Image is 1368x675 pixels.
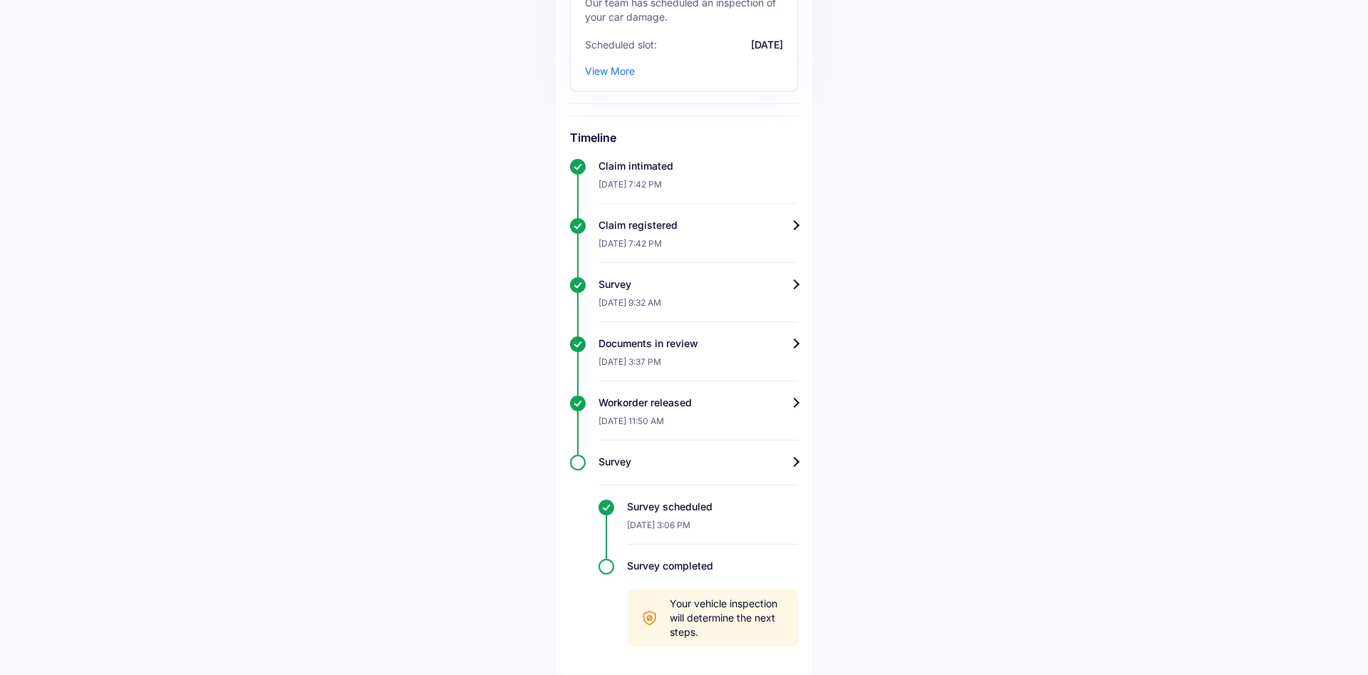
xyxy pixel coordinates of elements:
div: [DATE] 7:42 PM [598,232,798,263]
div: Workorder released [598,396,798,410]
div: Survey [598,455,798,469]
div: View More [585,65,635,77]
div: Claim registered [598,218,798,232]
div: Survey [598,277,798,292]
div: Survey scheduled [627,500,798,514]
span: [DATE] [660,38,783,51]
div: [DATE] 3:37 PM [598,351,798,381]
div: [DATE] 3:06 PM [627,514,798,545]
div: Documents in review [598,336,798,351]
div: [DATE] 11:50 AM [598,410,798,440]
div: Survey completed [627,559,798,573]
div: Claim intimated [598,159,798,173]
div: [DATE] 7:42 PM [598,173,798,204]
h6: Timeline [570,130,798,145]
div: [DATE] 9:32 AM [598,292,798,322]
span: Scheduled slot: [585,38,657,51]
span: Your vehicle inspection will determine the next steps. [670,597,784,639]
